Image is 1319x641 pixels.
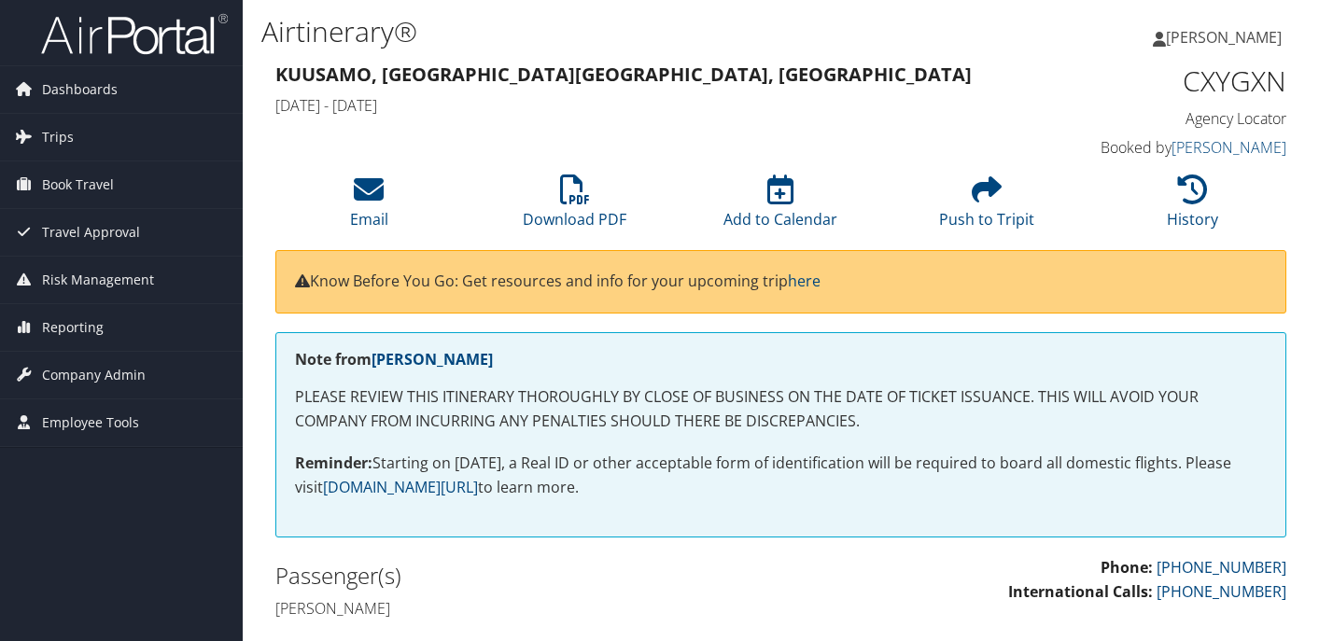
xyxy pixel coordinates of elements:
[295,349,493,369] strong: Note from
[295,270,1267,294] p: Know Before You Go: Get resources and info for your upcoming trip
[42,352,146,398] span: Company Admin
[1055,62,1286,101] h1: CXYGXN
[350,185,388,230] a: Email
[295,453,372,473] strong: Reminder:
[939,185,1034,230] a: Push to Tripit
[1008,581,1153,602] strong: International Calls:
[1172,137,1286,158] a: [PERSON_NAME]
[295,385,1267,433] p: PLEASE REVIEW THIS ITINERARY THOROUGHLY BY CLOSE OF BUSINESS ON THE DATE OF TICKET ISSUANCE. THIS...
[1055,108,1286,129] h4: Agency Locator
[1101,557,1153,578] strong: Phone:
[1157,557,1286,578] a: [PHONE_NUMBER]
[42,304,104,351] span: Reporting
[723,185,837,230] a: Add to Calendar
[323,477,478,497] a: [DOMAIN_NAME][URL]
[372,349,493,369] a: [PERSON_NAME]
[42,66,118,113] span: Dashboards
[41,12,228,56] img: airportal-logo.png
[295,452,1267,499] p: Starting on [DATE], a Real ID or other acceptable form of identification will be required to boar...
[42,161,114,208] span: Book Travel
[275,560,767,592] h2: Passenger(s)
[42,209,140,256] span: Travel Approval
[1167,185,1218,230] a: History
[261,12,954,51] h1: Airtinerary®
[275,95,1027,116] h4: [DATE] - [DATE]
[1055,137,1286,158] h4: Booked by
[275,62,972,87] strong: Kuusamo, [GEOGRAPHIC_DATA] [GEOGRAPHIC_DATA], [GEOGRAPHIC_DATA]
[275,598,767,619] h4: [PERSON_NAME]
[42,114,74,160] span: Trips
[523,185,626,230] a: Download PDF
[1166,27,1282,48] span: [PERSON_NAME]
[788,271,821,291] a: here
[1157,581,1286,602] a: [PHONE_NUMBER]
[42,399,139,446] span: Employee Tools
[42,257,154,303] span: Risk Management
[1153,9,1300,65] a: [PERSON_NAME]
